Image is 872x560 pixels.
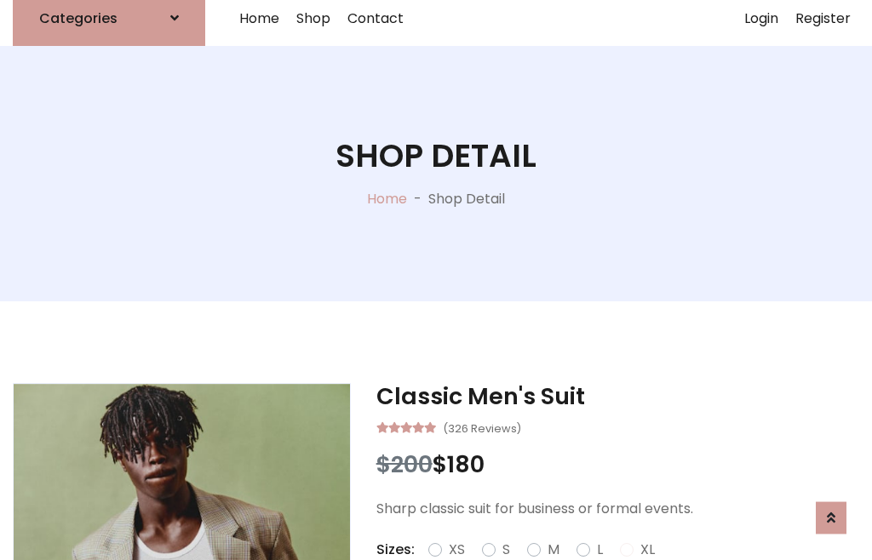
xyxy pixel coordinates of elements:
p: - [407,189,428,209]
span: $200 [376,449,433,480]
span: 180 [447,449,485,480]
label: XS [449,540,465,560]
p: Shop Detail [428,189,505,209]
small: (326 Reviews) [443,417,521,437]
h3: $ [376,451,859,478]
h1: Shop Detail [336,137,536,175]
h6: Categories [39,10,118,26]
label: M [548,540,559,560]
label: S [502,540,510,560]
p: Sharp classic suit for business or formal events. [376,499,859,519]
h3: Classic Men's Suit [376,383,859,410]
label: XL [640,540,655,560]
label: L [597,540,603,560]
a: Home [367,189,407,209]
p: Sizes: [376,540,415,560]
